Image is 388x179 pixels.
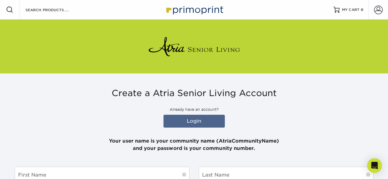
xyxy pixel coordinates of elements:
img: Primoprint [163,3,225,16]
input: SEARCH PRODUCTS..... [25,6,85,13]
img: Atria Senior Living [148,34,240,59]
div: Open Intercom Messenger [367,158,382,173]
a: Login [163,115,225,128]
span: MY CART [342,7,359,13]
h3: Create a Atria Senior Living Account [15,88,374,99]
p: Already have an account? [15,107,374,112]
span: 0 [361,8,363,12]
p: Your user name is your community name (AtriaCommunityName) and your password is your community nu... [15,130,374,152]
